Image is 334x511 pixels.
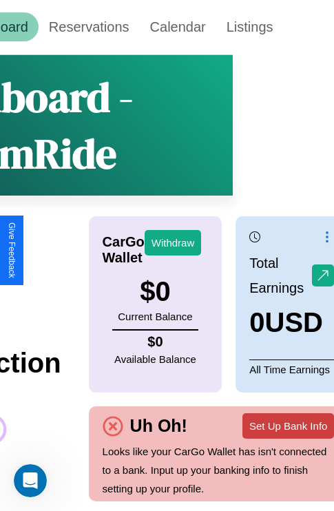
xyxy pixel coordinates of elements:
[7,222,17,278] div: Give Feedback
[118,307,192,326] p: Current Balance
[249,307,334,338] h3: 0 USD
[140,12,216,41] a: Calendar
[216,12,284,41] a: Listings
[145,230,202,255] button: Withdraw
[103,234,145,266] h4: CarGo Wallet
[39,12,140,41] a: Reservations
[14,464,47,497] iframe: Intercom live chat
[249,251,312,300] p: Total Earnings
[114,350,196,368] p: Available Balance
[118,276,192,307] h3: $ 0
[249,359,334,379] p: All Time Earnings
[114,334,196,350] h4: $ 0
[123,416,194,436] h4: Uh Oh!
[242,413,334,439] button: Set Up Bank Info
